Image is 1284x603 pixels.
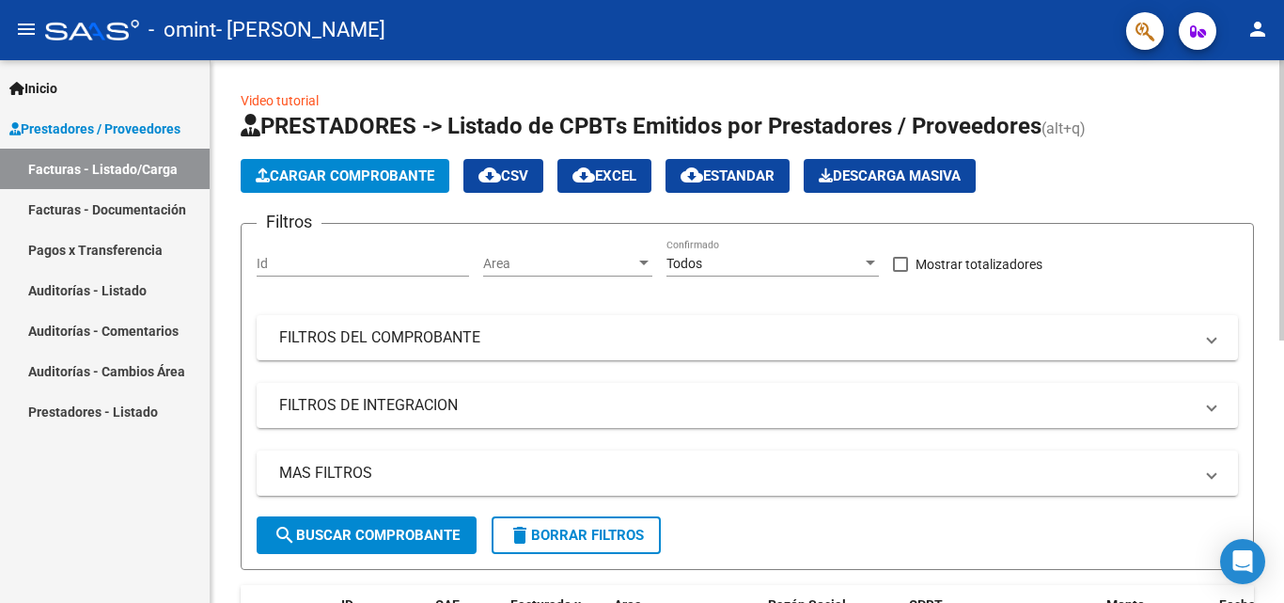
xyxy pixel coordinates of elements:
[256,167,434,184] span: Cargar Comprobante
[463,159,543,193] button: CSV
[483,256,635,272] span: Area
[257,516,477,554] button: Buscar Comprobante
[279,463,1193,484] mat-panel-title: MAS FILTROS
[681,167,775,184] span: Estandar
[9,78,57,99] span: Inicio
[804,159,976,193] button: Descarga Masiva
[557,159,651,193] button: EXCEL
[241,113,1041,139] span: PRESTADORES -> Listado de CPBTs Emitidos por Prestadores / Proveedores
[509,524,531,547] mat-icon: delete
[257,383,1238,428] mat-expansion-panel-header: FILTROS DE INTEGRACION
[1041,119,1086,137] span: (alt+q)
[216,9,385,51] span: - [PERSON_NAME]
[819,167,961,184] span: Descarga Masiva
[279,395,1193,416] mat-panel-title: FILTROS DE INTEGRACION
[478,167,528,184] span: CSV
[804,159,976,193] app-download-masive: Descarga masiva de comprobantes (adjuntos)
[15,18,38,40] mat-icon: menu
[1220,539,1265,584] div: Open Intercom Messenger
[257,451,1238,496] mat-expansion-panel-header: MAS FILTROS
[274,527,460,544] span: Buscar Comprobante
[241,93,319,108] a: Video tutorial
[274,524,296,547] mat-icon: search
[9,119,180,139] span: Prestadores / Proveedores
[916,253,1042,276] span: Mostrar totalizadores
[1246,18,1269,40] mat-icon: person
[665,159,790,193] button: Estandar
[149,9,216,51] span: - omint
[572,167,636,184] span: EXCEL
[509,527,644,544] span: Borrar Filtros
[572,164,595,186] mat-icon: cloud_download
[257,209,321,235] h3: Filtros
[279,327,1193,348] mat-panel-title: FILTROS DEL COMPROBANTE
[492,516,661,554] button: Borrar Filtros
[241,159,449,193] button: Cargar Comprobante
[478,164,501,186] mat-icon: cloud_download
[257,315,1238,360] mat-expansion-panel-header: FILTROS DEL COMPROBANTE
[681,164,703,186] mat-icon: cloud_download
[666,256,702,271] span: Todos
